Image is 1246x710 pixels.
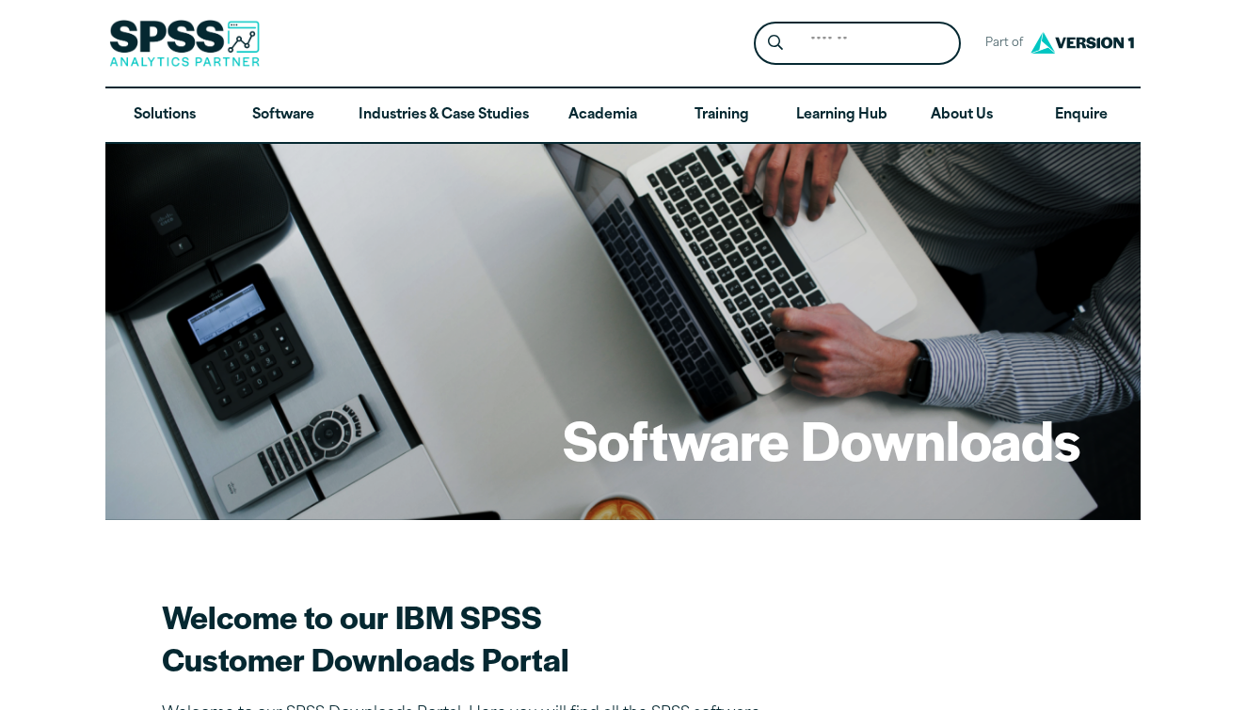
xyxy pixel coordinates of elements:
a: Training [663,88,781,143]
a: Academia [544,88,663,143]
a: Software [224,88,343,143]
svg: Search magnifying glass icon [768,35,783,51]
img: SPSS Analytics Partner [109,20,260,67]
a: Solutions [105,88,224,143]
form: Site Header Search Form [754,22,961,66]
a: Learning Hub [781,88,903,143]
nav: Desktop version of site main menu [105,88,1141,143]
h1: Software Downloads [563,402,1080,476]
img: Version1 Logo [1026,25,1139,60]
a: About Us [903,88,1021,143]
button: Search magnifying glass icon [759,26,793,61]
a: Enquire [1022,88,1141,143]
span: Part of [976,30,1026,57]
h2: Welcome to our IBM SPSS Customer Downloads Portal [162,595,821,680]
a: Industries & Case Studies [343,88,544,143]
